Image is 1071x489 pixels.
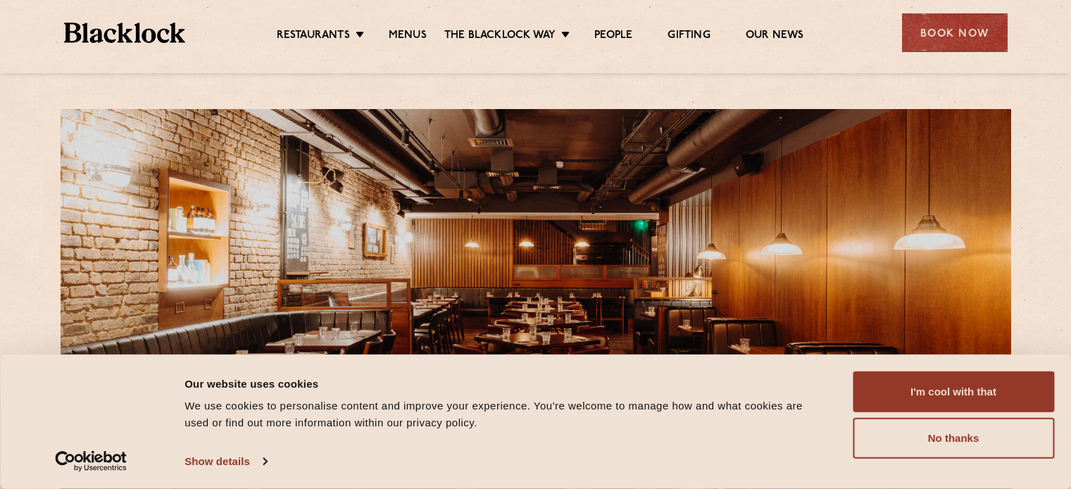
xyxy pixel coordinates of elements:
[64,23,186,43] img: BL_Textured_Logo-footer-cropped.svg
[746,29,804,44] a: Our News
[277,29,350,44] a: Restaurants
[184,398,821,431] div: We use cookies to personalise content and improve your experience. You're welcome to manage how a...
[853,371,1054,412] button: I'm cool with that
[30,451,153,472] a: Usercentrics Cookiebot - opens in a new window
[444,29,556,44] a: The Blacklock Way
[594,29,632,44] a: People
[853,418,1054,459] button: No thanks
[184,375,821,392] div: Our website uses cookies
[668,29,710,44] a: Gifting
[184,451,266,472] a: Show details
[389,29,427,44] a: Menus
[902,13,1008,52] div: Book Now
